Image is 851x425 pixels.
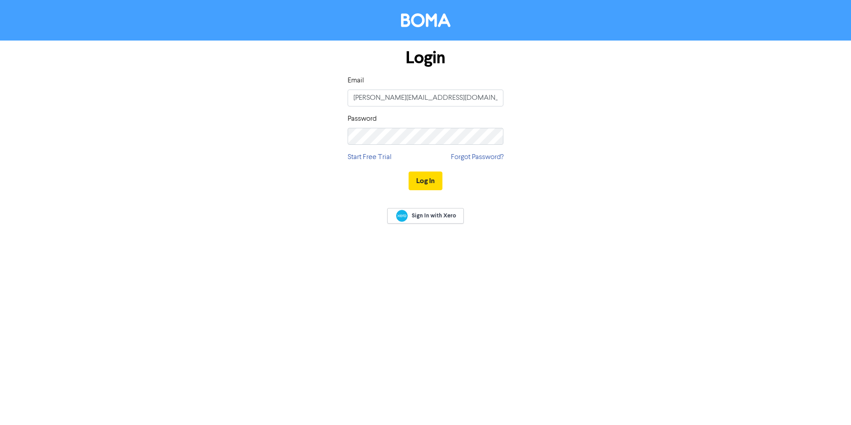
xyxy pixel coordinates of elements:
[806,382,851,425] iframe: Chat Widget
[401,13,450,27] img: BOMA Logo
[396,210,408,222] img: Xero logo
[348,114,377,124] label: Password
[409,172,442,190] button: Log In
[412,212,456,220] span: Sign In with Xero
[348,75,364,86] label: Email
[451,152,503,163] a: Forgot Password?
[348,48,503,68] h1: Login
[387,208,464,224] a: Sign In with Xero
[348,152,392,163] a: Start Free Trial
